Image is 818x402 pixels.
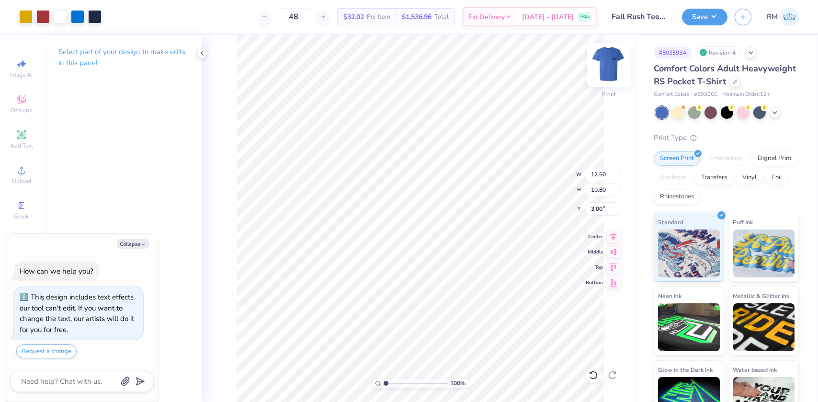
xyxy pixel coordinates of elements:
div: Embroidery [703,151,749,166]
span: Total [434,12,449,22]
img: Standard [658,230,720,277]
input: – – [275,8,312,25]
div: This design includes text effects our tool can't edit. If you want to change the text, our artist... [20,292,134,334]
span: Neon Ink [658,291,682,301]
div: Rhinestones [654,190,700,204]
p: Select part of your design to make edits in this panel [58,46,187,69]
button: Collapse [117,239,149,249]
span: Puff Ink [733,217,753,227]
span: [DATE] - [DATE] [522,12,574,22]
span: Designs [11,106,32,114]
span: Middle [586,249,603,255]
span: Minimum Order: 12 + [722,91,770,99]
span: $1,536.96 [402,12,432,22]
span: Water based Ink [733,365,777,375]
div: Vinyl [736,171,763,185]
span: Comfort Colors Adult Heavyweight RS Pocket T-Shirt [654,63,796,87]
div: Transfers [695,171,733,185]
span: Metallic & Glitter Ink [733,291,790,301]
span: FREE [579,13,590,20]
span: Upload [12,177,31,185]
span: Glow in the Dark Ink [658,365,713,375]
img: Neon Ink [658,303,720,351]
img: Metallic & Glitter Ink [733,303,795,351]
span: Center [586,233,603,240]
span: Top [586,264,603,271]
span: Est. Delivery [468,12,505,22]
span: Comfort Colors [654,91,689,99]
div: Screen Print [654,151,700,166]
div: How can we help you? [20,266,93,276]
input: Untitled Design [604,7,675,26]
img: Front [590,46,628,84]
div: Front [602,91,616,99]
span: $32.02 [343,12,364,22]
div: Foil [766,171,788,185]
img: Roberta Manuel [780,8,799,26]
div: Print Type [654,132,799,143]
div: Revision 4 [697,46,741,58]
div: Applique [654,171,692,185]
span: 100 % [451,379,466,388]
img: Puff Ink [733,230,795,277]
span: Bottom [586,279,603,286]
span: Greek [14,213,29,220]
span: Standard [658,217,683,227]
a: RM [767,8,799,26]
span: Per Item [367,12,390,22]
div: # 503593A [654,46,692,58]
button: Save [682,9,727,25]
span: Add Text [10,142,33,149]
span: # 6030CC [694,91,717,99]
span: RM [767,11,778,23]
div: Digital Print [751,151,798,166]
span: Image AI [11,71,33,79]
button: Request a change [16,345,77,358]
